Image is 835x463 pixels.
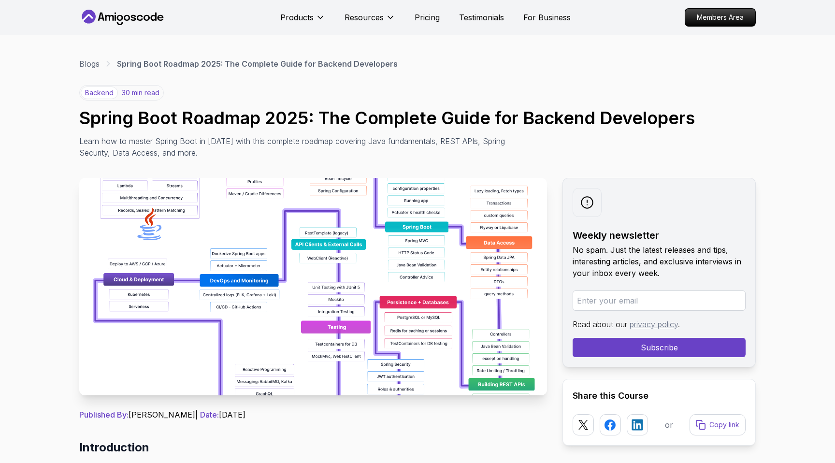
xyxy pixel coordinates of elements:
p: Copy link [709,420,739,430]
button: Resources [345,12,395,31]
p: Products [280,12,314,23]
p: Resources [345,12,384,23]
button: Products [280,12,325,31]
p: Learn how to master Spring Boot in [DATE] with this complete roadmap covering Java fundamentals, ... [79,135,512,159]
h1: Spring Boot Roadmap 2025: The Complete Guide for Backend Developers [79,108,756,128]
input: Enter your email [573,290,746,311]
a: Pricing [415,12,440,23]
a: For Business [523,12,571,23]
p: Read about our . [573,318,746,330]
a: Blogs [79,58,100,70]
a: privacy policy [630,319,678,329]
p: or [665,419,673,431]
span: Published By: [79,410,129,420]
img: Spring Boot Roadmap 2025: The Complete Guide for Backend Developers thumbnail [79,178,547,395]
h2: Weekly newsletter [573,229,746,242]
a: Members Area [685,8,756,27]
a: Testimonials [459,12,504,23]
button: Subscribe [573,338,746,357]
p: backend [81,87,118,99]
button: Copy link [690,414,746,435]
p: Spring Boot Roadmap 2025: The Complete Guide for Backend Developers [117,58,398,70]
p: 30 min read [122,88,159,98]
p: No spam. Just the latest releases and tips, interesting articles, and exclusive interviews in you... [573,244,746,279]
p: Members Area [685,9,755,26]
span: Date: [200,410,219,420]
p: [PERSON_NAME] | [DATE] [79,409,547,420]
h2: Share this Course [573,389,746,403]
h2: Introduction [79,440,547,455]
